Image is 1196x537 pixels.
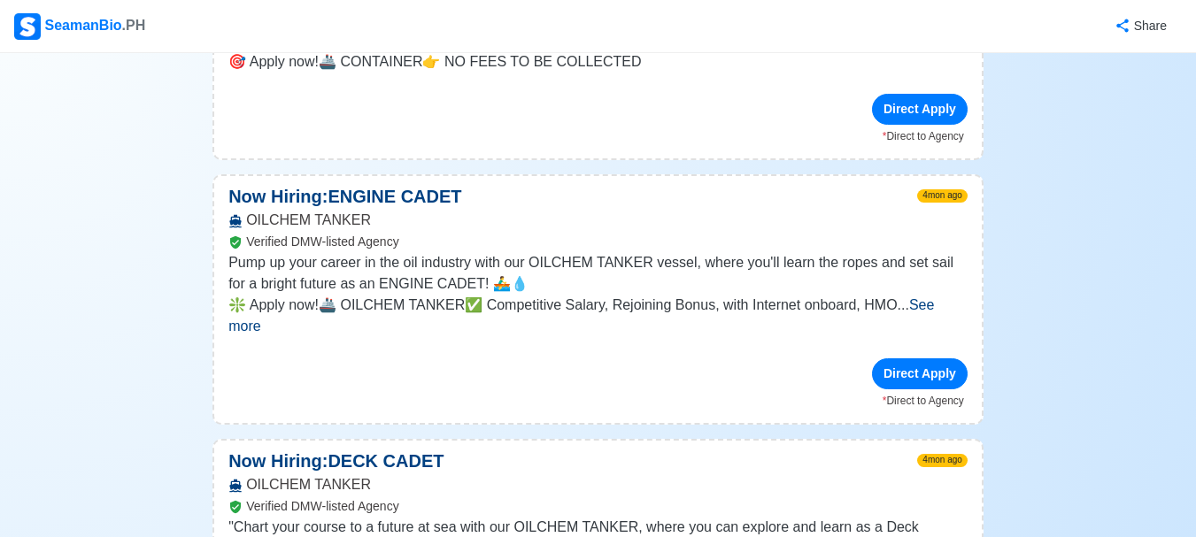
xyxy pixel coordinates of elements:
button: Share [1097,9,1182,43]
p: Direct to Agency [228,128,964,144]
div: SeamanBio [14,13,145,40]
p: Now Hiring: DECK CADET [214,448,458,474]
span: .PH [122,18,146,33]
img: Logo [14,13,41,40]
span: 4mon ago [917,189,967,203]
span: 4mon ago [917,454,967,467]
div: Pump up your career in the oil industry with our OILCHEM TANKER vessel, where you'll learn the ro... [214,252,982,358]
div: Direct Apply [872,358,968,389]
span: 🎯 Apply now!🚢 CONTAINER👉 NO FEES TO BE COLLECTED [228,54,641,69]
span: ❇️ Apply now!🚢 OILCHEM TANKER✅ Competitive Salary, Rejoining Bonus, with Internet onboard, HMO [228,297,897,312]
div: OILCHEM TANKER [214,474,982,517]
div: Direct Apply [872,94,968,125]
div: Light up the high seas as a future Electrician Cadet on our Container Vessels! 💡🚢 [214,30,982,94]
p: Direct to Agency [228,393,964,409]
span: Verified DMW-listed Agency [246,499,398,513]
span: Verified DMW-listed Agency [246,234,398,249]
div: OILCHEM TANKER [214,210,982,252]
p: Now Hiring: ENGINE CADET [214,183,475,210]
